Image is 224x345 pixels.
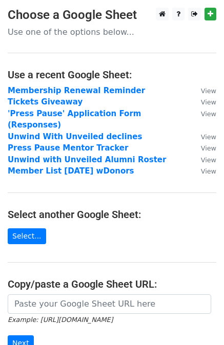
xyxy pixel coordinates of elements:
[8,208,216,221] h4: Select another Google Sheet:
[8,294,211,314] input: Paste your Google Sheet URL here
[8,166,134,176] a: Member List [DATE] wDonors
[8,143,128,153] a: Press Pause Mentor Tracker
[201,87,216,95] small: View
[201,167,216,175] small: View
[191,109,216,118] a: View
[8,97,83,106] a: Tickets Giveaway
[191,86,216,95] a: View
[201,156,216,164] small: View
[201,110,216,118] small: View
[8,278,216,290] h4: Copy/paste a Google Sheet URL:
[201,133,216,141] small: View
[191,132,216,141] a: View
[8,27,216,37] p: Use one of the options below...
[201,98,216,106] small: View
[201,144,216,152] small: View
[8,8,216,23] h3: Choose a Google Sheet
[8,228,46,244] a: Select...
[8,86,145,95] a: Membership Renewal Reminder
[191,143,216,153] a: View
[191,97,216,106] a: View
[8,132,142,141] a: Unwind With Unveiled declines
[8,155,166,164] a: Unwind with Unveiled Alumni Roster
[8,69,216,81] h4: Use a recent Google Sheet:
[8,316,113,324] small: Example: [URL][DOMAIN_NAME]
[191,166,216,176] a: View
[8,109,141,130] a: 'Press Pause' Application Form (Responses)
[191,155,216,164] a: View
